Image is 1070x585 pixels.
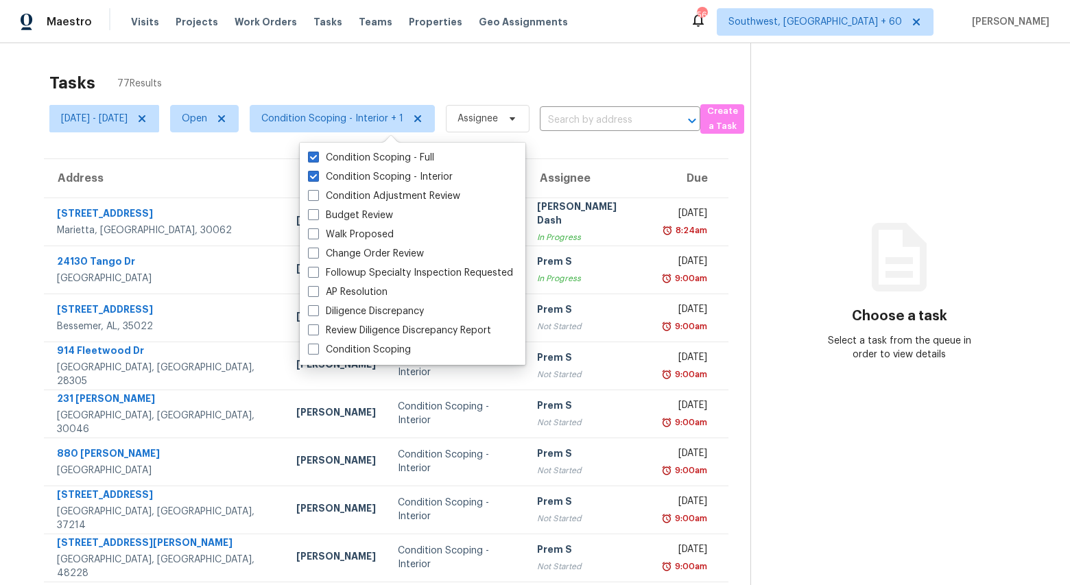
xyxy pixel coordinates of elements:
[57,536,274,553] div: [STREET_ADDRESS][PERSON_NAME]
[176,15,218,29] span: Projects
[662,350,706,368] div: [DATE]
[662,224,673,237] img: Overdue Alarm Icon
[296,357,376,374] div: [PERSON_NAME]
[537,512,641,525] div: Not Started
[57,446,274,464] div: 880 [PERSON_NAME]
[57,488,274,505] div: [STREET_ADDRESS]
[697,8,706,22] div: 569
[57,320,274,333] div: Bessemer, AL, 35022
[398,496,515,523] div: Condition Scoping - Interior
[662,446,706,464] div: [DATE]
[398,448,515,475] div: Condition Scoping - Interior
[261,112,403,126] span: Condition Scoping - Interior + 1
[409,15,462,29] span: Properties
[479,15,568,29] span: Geo Assignments
[672,560,707,573] div: 9:00am
[235,15,297,29] span: Work Orders
[398,352,515,379] div: Condition Scoping - Interior
[57,553,274,580] div: [GEOGRAPHIC_DATA], [GEOGRAPHIC_DATA], 48228
[661,416,672,429] img: Overdue Alarm Icon
[537,302,641,320] div: Prem S
[537,272,641,285] div: In Progress
[57,409,274,436] div: [GEOGRAPHIC_DATA], [GEOGRAPHIC_DATA], 30046
[57,206,274,224] div: [STREET_ADDRESS]
[285,159,387,198] th: HPM
[308,324,491,337] label: Review Diligence Discrepancy Report
[57,392,274,409] div: 231 [PERSON_NAME]
[57,464,274,477] div: [GEOGRAPHIC_DATA]
[457,112,498,126] span: Assignee
[662,398,706,416] div: [DATE]
[296,261,376,278] div: [PERSON_NAME]
[672,368,707,381] div: 9:00am
[296,501,376,518] div: [PERSON_NAME]
[537,200,641,230] div: [PERSON_NAME] Dash
[537,464,641,477] div: Not Started
[662,494,706,512] div: [DATE]
[537,254,641,272] div: Prem S
[662,206,706,224] div: [DATE]
[852,309,947,323] h3: Choose a task
[296,549,376,566] div: [PERSON_NAME]
[662,254,706,272] div: [DATE]
[49,76,95,90] h2: Tasks
[537,494,641,512] div: Prem S
[537,320,641,333] div: Not Started
[296,405,376,422] div: [PERSON_NAME]
[296,309,376,326] div: [PERSON_NAME]
[537,368,641,381] div: Not Started
[662,542,706,560] div: [DATE]
[537,416,641,429] div: Not Started
[700,104,744,134] button: Create a Task
[308,170,453,184] label: Condition Scoping - Interior
[47,15,92,29] span: Maestro
[661,512,672,525] img: Overdue Alarm Icon
[308,343,411,357] label: Condition Scoping
[672,464,707,477] div: 9:00am
[672,416,707,429] div: 9:00am
[117,77,162,91] span: 77 Results
[308,208,393,222] label: Budget Review
[707,104,737,135] span: Create a Task
[537,230,641,244] div: In Progress
[57,302,274,320] div: [STREET_ADDRESS]
[296,213,376,230] div: [PERSON_NAME]
[308,305,424,318] label: Diligence Discrepancy
[661,320,672,333] img: Overdue Alarm Icon
[537,560,641,573] div: Not Started
[398,544,515,571] div: Condition Scoping - Interior
[308,285,388,299] label: AP Resolution
[672,320,707,333] div: 9:00am
[526,159,652,198] th: Assignee
[308,189,460,203] label: Condition Adjustment Review
[966,15,1049,29] span: [PERSON_NAME]
[308,151,434,165] label: Condition Scoping - Full
[825,334,974,361] div: Select a task from the queue in order to view details
[661,464,672,477] img: Overdue Alarm Icon
[57,344,274,361] div: 914 Fleetwood Dr
[57,224,274,237] div: Marietta, [GEOGRAPHIC_DATA], 30062
[313,17,342,27] span: Tasks
[661,368,672,381] img: Overdue Alarm Icon
[537,398,641,416] div: Prem S
[57,254,274,272] div: 24130 Tango Dr
[131,15,159,29] span: Visits
[398,400,515,427] div: Condition Scoping - Interior
[57,505,274,532] div: [GEOGRAPHIC_DATA], [GEOGRAPHIC_DATA], 37214
[673,224,707,237] div: 8:24am
[57,361,274,388] div: [GEOGRAPHIC_DATA], [GEOGRAPHIC_DATA], 28305
[728,15,902,29] span: Southwest, [GEOGRAPHIC_DATA] + 60
[537,350,641,368] div: Prem S
[651,159,728,198] th: Due
[308,228,394,241] label: Walk Proposed
[537,542,641,560] div: Prem S
[672,512,707,525] div: 9:00am
[57,272,274,285] div: [GEOGRAPHIC_DATA]
[359,15,392,29] span: Teams
[308,247,424,261] label: Change Order Review
[662,302,706,320] div: [DATE]
[672,272,707,285] div: 9:00am
[682,111,702,130] button: Open
[661,560,672,573] img: Overdue Alarm Icon
[308,266,513,280] label: Followup Specialty Inspection Requested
